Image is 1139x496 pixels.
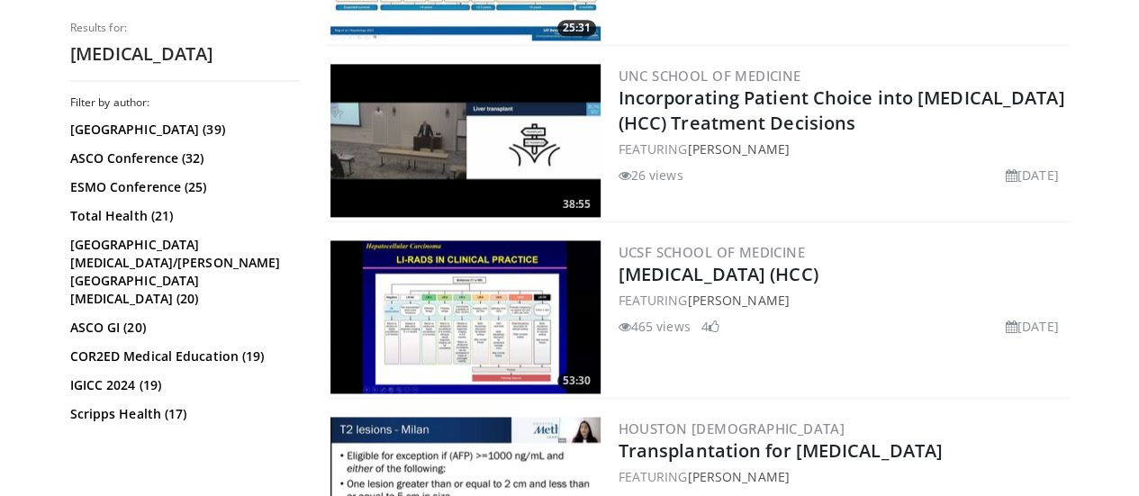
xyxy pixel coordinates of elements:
[619,438,943,463] a: Transplantation for [MEDICAL_DATA]
[687,140,789,158] a: [PERSON_NAME]
[70,376,295,394] a: IGICC 2024 (19)
[557,196,596,212] span: 38:55
[557,20,596,36] span: 25:31
[70,42,300,66] h2: [MEDICAL_DATA]
[70,236,295,308] a: [GEOGRAPHIC_DATA][MEDICAL_DATA]/[PERSON_NAME][GEOGRAPHIC_DATA][MEDICAL_DATA] (20)
[70,207,295,225] a: Total Health (21)
[1006,166,1059,185] li: [DATE]
[70,405,295,423] a: Scripps Health (17)
[619,467,1066,486] div: FEATURING
[701,317,719,336] li: 4
[330,64,601,217] a: 38:55
[70,319,295,337] a: ASCO GI (20)
[1006,317,1059,336] li: [DATE]
[557,373,596,389] span: 53:30
[619,262,818,286] a: [MEDICAL_DATA] (HCC)
[687,292,789,309] a: [PERSON_NAME]
[70,21,300,35] p: Results for:
[619,291,1066,310] div: FEATURING
[619,317,691,336] li: 465 views
[619,86,1065,135] a: Incorporating Patient Choice into [MEDICAL_DATA] (HCC) Treatment Decisions
[619,243,805,261] a: UCSF School of Medicine
[70,347,295,365] a: COR2ED Medical Education (19)
[70,178,295,196] a: ESMO Conference (25)
[70,95,300,110] h3: Filter by author:
[70,121,295,139] a: [GEOGRAPHIC_DATA] (39)
[619,140,1066,158] div: FEATURING
[330,240,601,393] img: db80d8e7-dd35-4e56-9cdd-52c145c265b0.300x170_q85_crop-smart_upscale.jpg
[330,240,601,393] a: 53:30
[687,468,789,485] a: [PERSON_NAME]
[330,64,601,217] img: d17248b6-4f1a-4f39-9178-782dc8315fc0.300x170_q85_crop-smart_upscale.jpg
[619,166,683,185] li: 26 views
[619,67,801,85] a: UNC School of Medicine
[619,419,845,437] a: Houston [DEMOGRAPHIC_DATA]
[70,149,295,167] a: ASCO Conference (32)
